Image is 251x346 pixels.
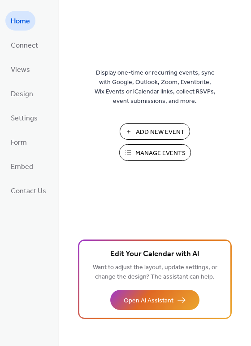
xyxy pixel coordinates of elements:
span: Settings [11,111,38,126]
span: Embed [11,160,33,174]
a: Views [5,59,35,79]
button: Open AI Assistant [110,290,199,310]
a: Contact Us [5,181,52,200]
a: Settings [5,108,43,128]
span: Edit Your Calendar with AI [110,248,199,261]
span: Want to adjust the layout, update settings, or change the design? The assistant can help. [93,262,217,283]
span: Connect [11,39,38,53]
button: Add New Event [120,123,190,140]
span: Design [11,87,33,102]
a: Connect [5,35,43,55]
span: Open AI Assistant [124,296,173,306]
a: Design [5,84,39,103]
button: Manage Events [119,144,191,161]
span: Contact Us [11,184,46,199]
a: Form [5,132,32,152]
a: Embed [5,156,39,176]
span: Manage Events [135,149,186,158]
span: Add New Event [136,128,185,137]
span: Display one-time or recurring events, sync with Google, Outlook, Zoom, Eventbrite, Wix Events or ... [95,68,216,106]
span: Home [11,14,30,29]
a: Home [5,11,35,31]
span: Views [11,63,30,77]
span: Form [11,136,27,150]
